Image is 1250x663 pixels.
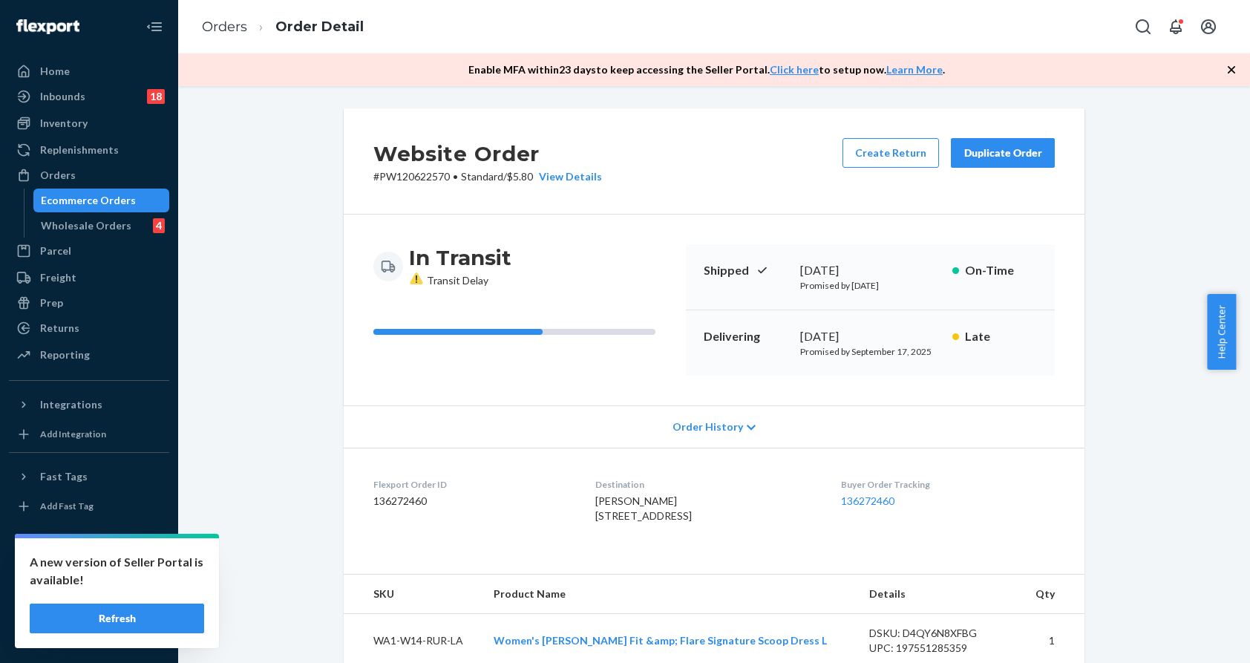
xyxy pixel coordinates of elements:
[1128,12,1158,42] button: Open Search Box
[9,59,169,83] a: Home
[409,274,488,287] span: Transit Delay
[40,347,90,362] div: Reporting
[344,575,482,614] th: SKU
[9,393,169,417] button: Integrations
[40,321,79,336] div: Returns
[30,553,204,589] p: A new version of Seller Portal is available!
[40,116,88,131] div: Inventory
[841,494,894,507] a: 136272460
[494,634,827,647] a: Women's [PERSON_NAME] Fit &amp; Flare Signature Scoop Dress L
[40,500,94,512] div: Add Fast Tag
[965,262,1037,279] p: On-Time
[33,189,170,212] a: Ecommerce Orders
[951,138,1055,168] button: Duplicate Order
[41,193,136,208] div: Ecommerce Orders
[800,345,940,358] p: Promised by September 17, 2025
[140,12,169,42] button: Close Navigation
[9,571,169,595] button: Talk to Support
[147,89,165,104] div: 18
[41,218,131,233] div: Wholesale Orders
[963,146,1042,160] div: Duplicate Order
[9,239,169,263] a: Parcel
[9,494,169,518] a: Add Fast Tag
[800,262,940,279] div: [DATE]
[373,169,602,184] p: # PW120622570 / $5.80
[9,465,169,489] button: Fast Tags
[1161,12,1191,42] button: Open notifications
[886,63,943,76] a: Learn More
[704,262,788,279] p: Shipped
[673,419,743,434] span: Order History
[40,143,119,157] div: Replenishments
[9,343,169,367] a: Reporting
[40,89,85,104] div: Inbounds
[190,5,376,49] ol: breadcrumbs
[202,19,247,35] a: Orders
[533,169,602,184] button: View Details
[373,138,602,169] h2: Website Order
[409,244,511,271] h3: In Transit
[9,85,169,108] a: Inbounds18
[9,621,169,645] button: Give Feedback
[9,422,169,446] a: Add Integration
[16,19,79,34] img: Flexport logo
[841,478,1055,491] dt: Buyer Order Tracking
[9,316,169,340] a: Returns
[461,170,503,183] span: Standard
[373,494,572,509] dd: 136272460
[9,266,169,290] a: Freight
[1194,12,1223,42] button: Open account menu
[1207,294,1236,370] button: Help Center
[800,328,940,345] div: [DATE]
[1021,575,1084,614] th: Qty
[9,111,169,135] a: Inventory
[869,626,1009,641] div: DSKU: D4QY6N8XFBG
[1156,618,1235,656] iframe: Opens a widget where you can chat to one of our agents
[275,19,364,35] a: Order Detail
[40,469,88,484] div: Fast Tags
[40,270,76,285] div: Freight
[40,64,70,79] div: Home
[40,397,102,412] div: Integrations
[9,291,169,315] a: Prep
[770,63,819,76] a: Click here
[857,575,1021,614] th: Details
[373,478,572,491] dt: Flexport Order ID
[30,604,204,633] button: Refresh
[595,494,692,522] span: [PERSON_NAME] [STREET_ADDRESS]
[40,428,106,440] div: Add Integration
[595,478,817,491] dt: Destination
[453,170,458,183] span: •
[842,138,939,168] button: Create Return
[482,575,857,614] th: Product Name
[40,244,71,258] div: Parcel
[9,546,169,569] a: Settings
[9,138,169,162] a: Replenishments
[153,218,165,233] div: 4
[9,596,169,620] a: Help Center
[33,214,170,238] a: Wholesale Orders4
[468,62,945,77] p: Enable MFA within 23 days to keep accessing the Seller Portal. to setup now. .
[40,295,63,310] div: Prep
[965,328,1037,345] p: Late
[9,163,169,187] a: Orders
[704,328,788,345] p: Delivering
[869,641,1009,656] div: UPC: 197551285359
[40,168,76,183] div: Orders
[800,279,940,292] p: Promised by [DATE]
